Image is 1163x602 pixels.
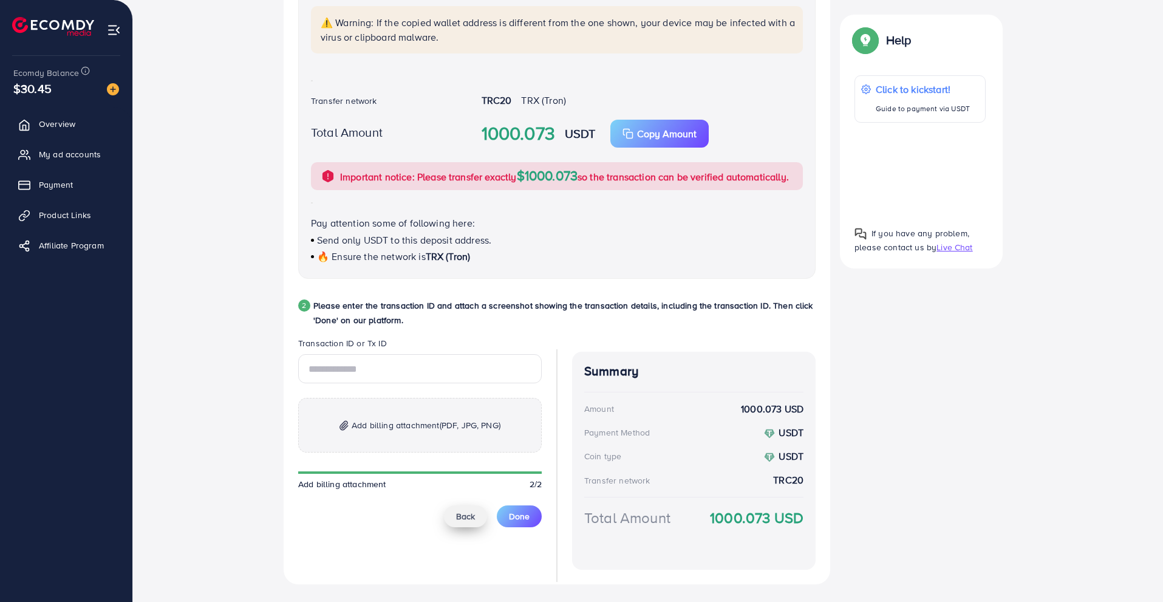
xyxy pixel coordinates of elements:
[773,473,803,487] strong: TRC20
[9,112,123,136] a: Overview
[340,168,789,184] p: Important notice: Please transfer exactly so the transaction can be verified automatically.
[107,83,119,95] img: image
[311,216,803,230] p: Pay attention some of following here:
[298,299,310,312] div: 2
[936,241,972,253] span: Live Chat
[298,478,386,490] span: Add billing attachment
[584,403,614,415] div: Amount
[710,507,803,528] strong: 1000.073 USD
[517,166,578,185] span: $1000.073
[12,17,94,36] img: logo
[565,125,596,142] strong: USDT
[876,101,970,116] p: Guide to payment via USDT
[311,123,383,141] label: Total Amount
[741,402,803,416] strong: 1000.073 USD
[854,227,969,253] span: If you have any problem, please contact us by
[509,510,530,522] span: Done
[9,142,123,166] a: My ad accounts
[39,239,104,251] span: Affiliate Program
[584,450,621,462] div: Coin type
[444,505,487,527] button: Back
[9,173,123,197] a: Payment
[764,452,775,463] img: coin
[779,426,803,439] strong: USDT
[9,203,123,227] a: Product Links
[1111,547,1154,593] iframe: Chat
[311,233,803,247] p: Send only USDT to this deposit address.
[886,33,912,47] p: Help
[107,23,121,37] img: menu
[637,126,697,141] p: Copy Amount
[854,29,876,51] img: Popup guide
[482,94,512,107] strong: TRC20
[39,118,75,130] span: Overview
[764,428,775,439] img: coin
[876,82,970,97] p: Click to kickstart!
[9,233,123,258] a: Affiliate Program
[521,94,566,107] span: TRX (Tron)
[13,67,79,79] span: Ecomdy Balance
[497,505,542,527] button: Done
[456,510,475,522] span: Back
[321,15,796,44] p: ⚠️ Warning: If the copied wallet address is different from the one shown, your device may be infe...
[313,298,816,327] p: Please enter the transaction ID and attach a screenshot showing the transaction details, includin...
[321,169,335,183] img: alert
[584,474,650,487] div: Transfer network
[482,120,555,147] strong: 1000.073
[584,426,650,439] div: Payment Method
[298,337,542,354] legend: Transaction ID or Tx ID
[584,364,803,379] h4: Summary
[584,507,670,528] div: Total Amount
[12,75,53,102] span: $30.45
[779,450,803,463] strong: USDT
[352,418,500,433] span: Add billing attachment
[317,250,426,263] span: 🔥 Ensure the network is
[39,209,91,221] span: Product Links
[311,95,377,107] label: Transfer network
[440,419,500,431] span: (PDF, JPG, PNG)
[39,179,73,191] span: Payment
[39,148,101,160] span: My ad accounts
[426,250,471,263] span: TRX (Tron)
[854,228,867,240] img: Popup guide
[610,120,709,148] button: Copy Amount
[530,478,542,490] span: 2/2
[339,420,349,431] img: img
